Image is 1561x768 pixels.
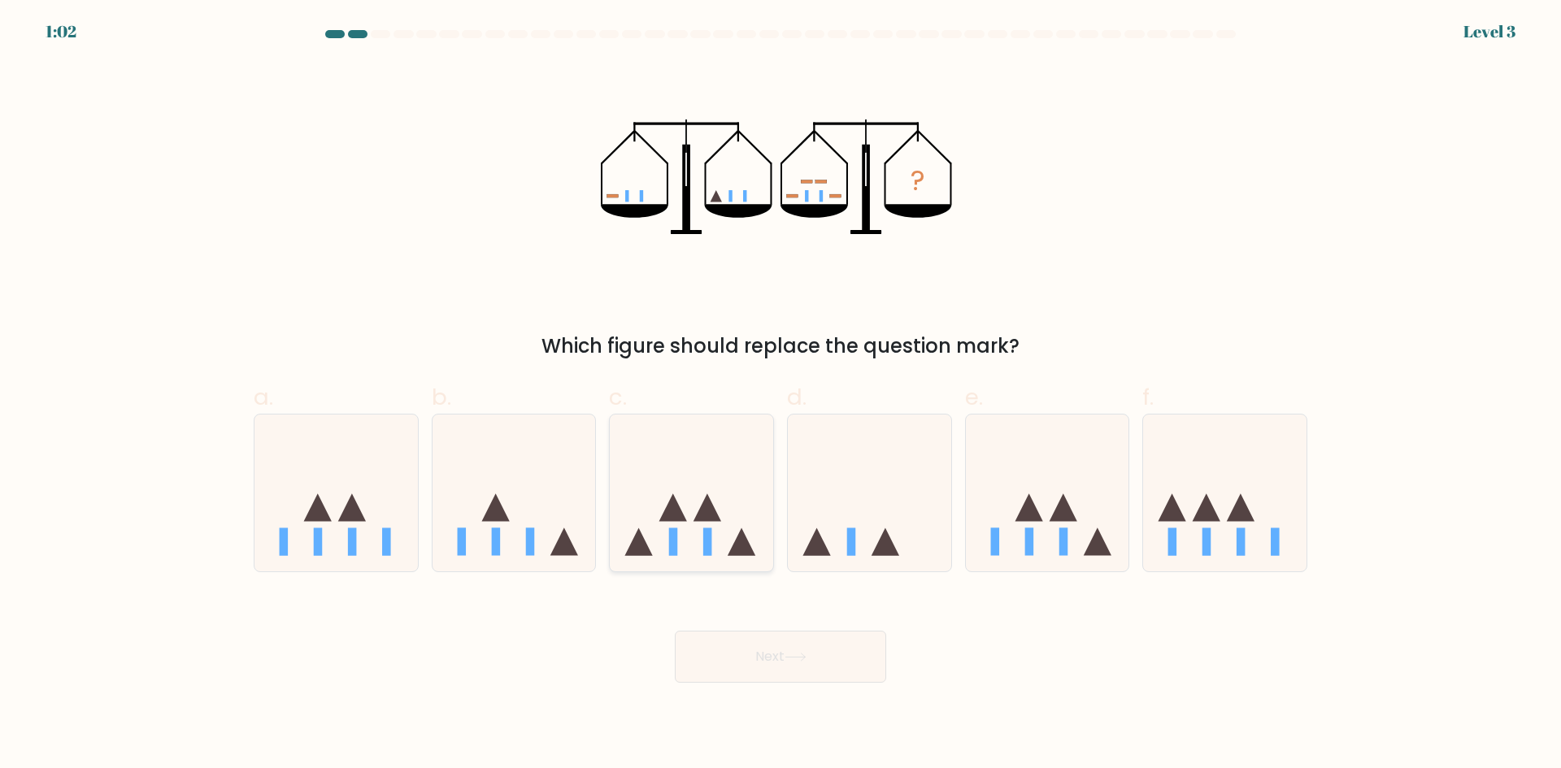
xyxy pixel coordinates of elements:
span: b. [432,381,451,413]
span: d. [787,381,807,413]
div: Which figure should replace the question mark? [263,332,1298,361]
div: 1:02 [46,20,76,44]
div: Level 3 [1463,20,1515,44]
button: Next [675,631,886,683]
span: c. [609,381,627,413]
span: f. [1142,381,1154,413]
tspan: ? [911,162,925,200]
span: a. [254,381,273,413]
span: e. [965,381,983,413]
